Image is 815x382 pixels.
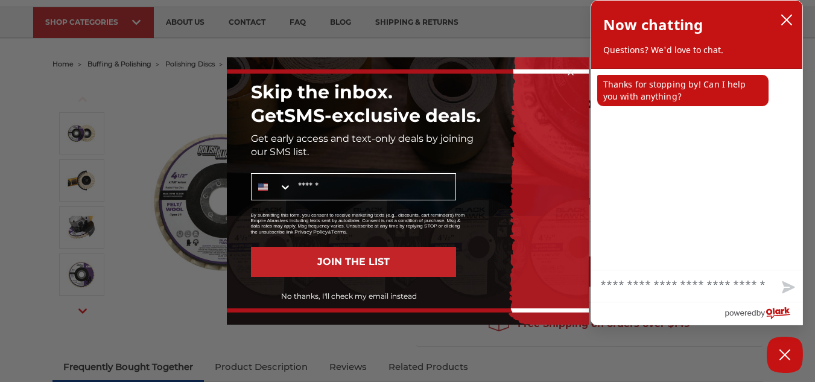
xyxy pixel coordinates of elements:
span: powered [725,305,756,320]
button: Close dialog [565,66,577,78]
p: Questions? We'd love to chat. [603,44,790,56]
span: SMS-exclusive deals. [284,104,481,127]
p: By submitting this form, you consent to receive marketing texts (e.g., discounts, cart reminders)... [251,212,468,235]
button: Send message [772,274,802,302]
a: Privacy Policy [294,229,328,235]
button: JOIN THE LIST [251,247,456,277]
span: Get [251,104,284,127]
button: close chatbox [777,11,796,29]
a: Terms [331,229,346,235]
p: Thanks for stopping by! Can I help you with anything? [597,75,769,106]
h2: Now chatting [603,13,703,37]
span: by [756,305,765,320]
div: chat [591,69,802,270]
span: Get early access and text-only deals by joining [251,133,474,144]
button: Close Chatbox [767,337,803,373]
img: United States [258,182,268,192]
button: Search Countries [252,174,292,200]
span: our SMS list. [251,146,309,158]
span: Skip the inbox. [251,81,393,103]
button: No thanks, I'll check my email instead [243,286,456,307]
a: Powered by Olark [725,302,802,325]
